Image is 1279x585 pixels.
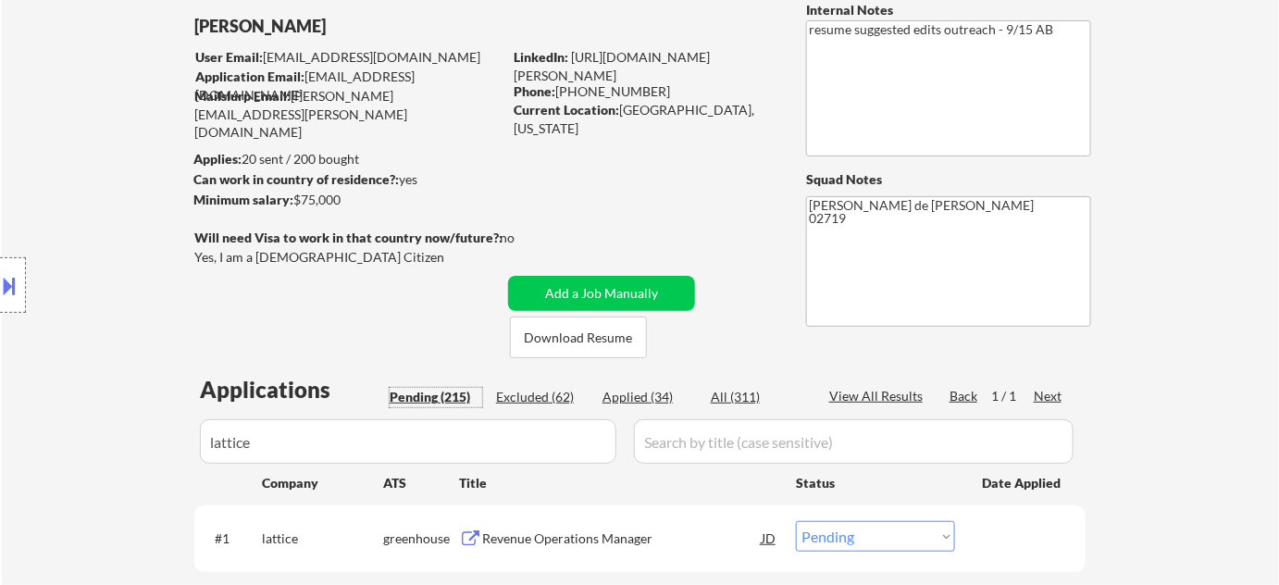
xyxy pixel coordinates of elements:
div: Internal Notes [806,1,1091,19]
div: JD [760,521,778,554]
div: [EMAIL_ADDRESS][DOMAIN_NAME] [195,48,502,67]
div: [PERSON_NAME] [194,15,575,38]
div: Status [796,466,955,499]
div: Next [1034,387,1063,405]
strong: Will need Visa to work in that country now/future?: [194,230,503,245]
strong: LinkedIn: [514,49,568,65]
button: Download Resume [510,317,647,358]
div: Squad Notes [806,170,1091,189]
div: $75,000 [193,191,502,209]
div: [EMAIL_ADDRESS][DOMAIN_NAME] [195,68,502,104]
div: [PHONE_NUMBER] [514,82,776,101]
div: View All Results [829,387,928,405]
input: Search by company (case sensitive) [200,419,616,464]
strong: User Email: [195,49,263,65]
strong: Phone: [514,83,555,99]
div: [GEOGRAPHIC_DATA], [US_STATE] [514,101,776,137]
div: Company [262,474,383,492]
strong: Application Email: [195,68,304,84]
div: [PERSON_NAME][EMAIL_ADDRESS][PERSON_NAME][DOMAIN_NAME] [194,87,502,142]
a: [URL][DOMAIN_NAME][PERSON_NAME] [514,49,710,83]
div: Excluded (62) [496,388,589,406]
div: Date Applied [982,474,1063,492]
div: Back [950,387,979,405]
div: lattice [262,529,383,548]
div: 1 / 1 [991,387,1034,405]
div: #1 [215,529,247,548]
button: Add a Job Manually [508,276,695,311]
div: Pending (215) [390,388,482,406]
strong: Current Location: [514,102,619,118]
div: yes [193,170,496,189]
div: no [500,229,553,247]
div: All (311) [711,388,803,406]
div: greenhouse [383,529,459,548]
div: 20 sent / 200 bought [193,150,502,168]
div: Applied (34) [602,388,695,406]
div: Yes, I am a [DEMOGRAPHIC_DATA] Citizen [194,248,507,267]
strong: Mailslurp Email: [194,88,291,104]
div: Title [459,474,778,492]
div: Revenue Operations Manager [482,529,762,548]
div: ATS [383,474,459,492]
input: Search by title (case sensitive) [634,419,1074,464]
